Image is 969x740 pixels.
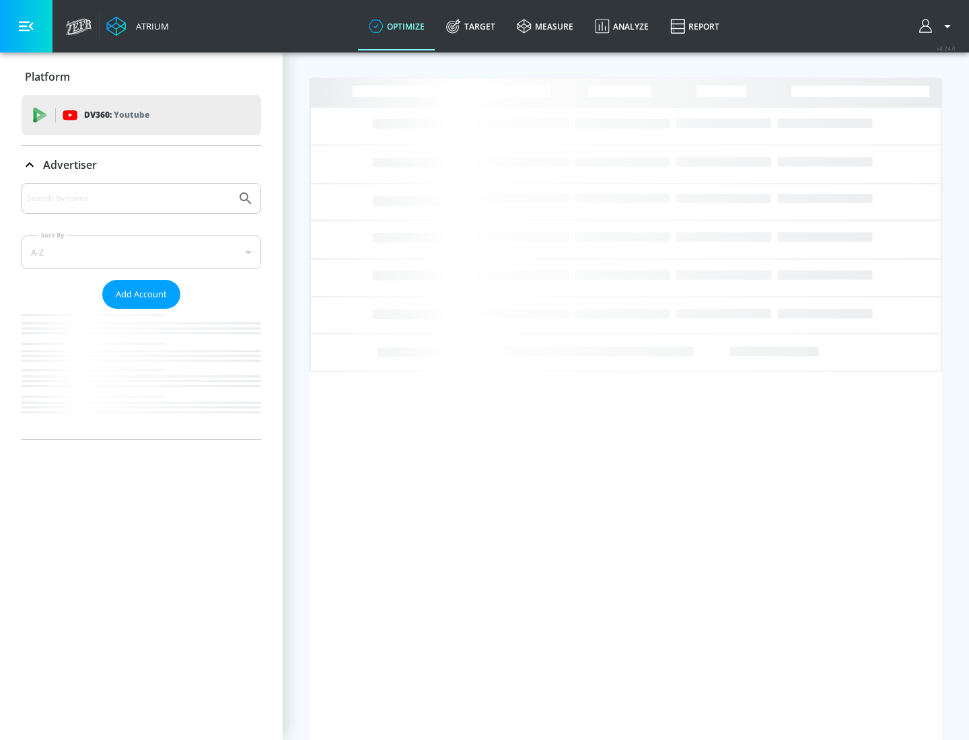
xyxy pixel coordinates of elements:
p: Platform [25,69,70,84]
nav: list of Advertiser [22,309,261,439]
a: measure [506,2,584,50]
div: Advertiser [22,146,261,184]
div: A-Z [22,235,261,269]
label: Sort By [38,231,67,239]
p: Advertiser [43,157,97,172]
a: optimize [358,2,435,50]
div: DV360: Youtube [22,95,261,135]
div: Platform [22,58,261,96]
span: Add Account [116,287,167,302]
input: Search by name [27,190,231,207]
a: Report [659,2,730,50]
a: Atrium [106,16,169,36]
p: DV360: [84,108,149,122]
button: Add Account [102,280,180,309]
p: Youtube [114,108,149,122]
a: Analyze [584,2,659,50]
a: Target [435,2,506,50]
div: Advertiser [22,183,261,439]
div: Atrium [131,20,169,32]
span: v 4.24.0 [937,44,956,52]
